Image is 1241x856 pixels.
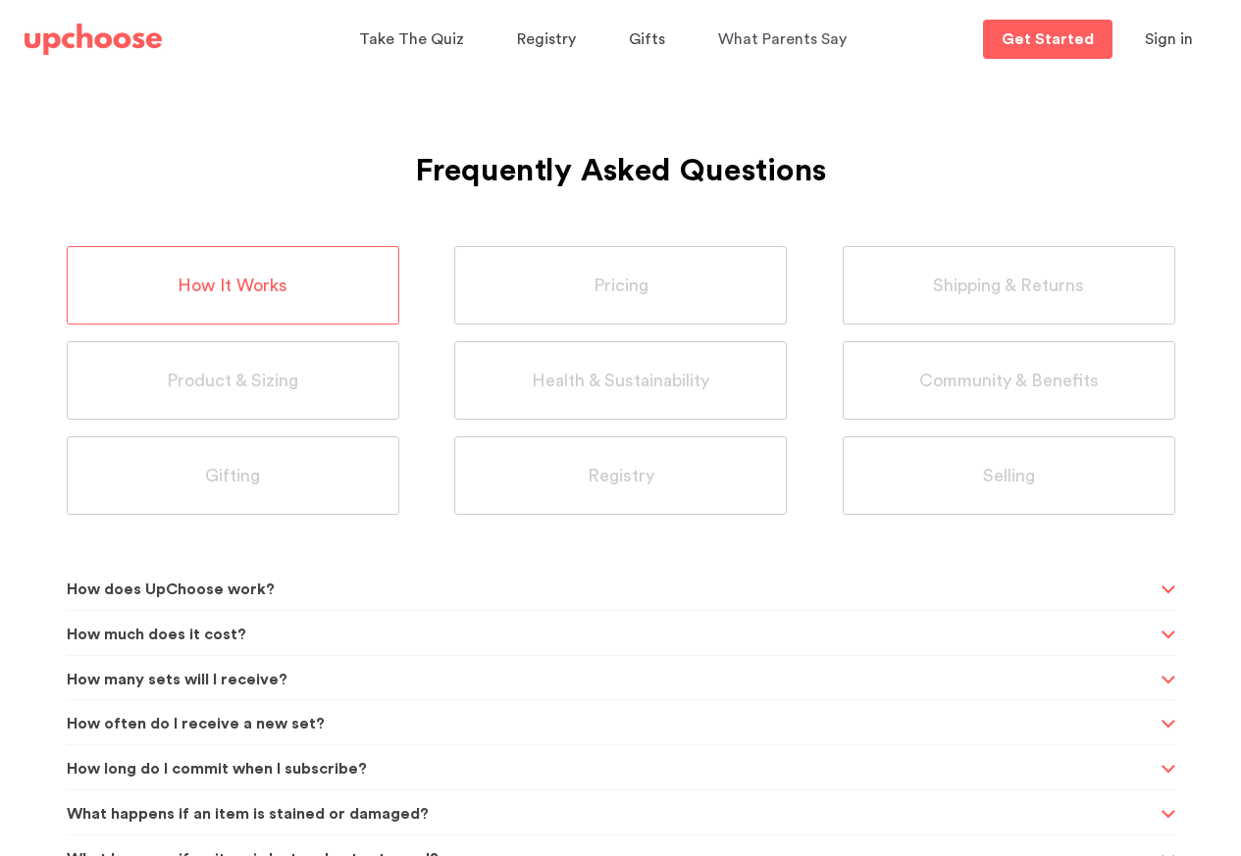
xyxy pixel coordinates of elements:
[532,370,709,392] span: Health & Sustainability
[67,700,1156,748] span: How often do I receive a new set?
[983,20,1112,59] a: Get Started
[67,656,1156,704] span: How many sets will I receive?
[718,21,853,59] a: What Parents Say
[629,31,665,47] span: Gifts
[517,21,582,59] a: Registry
[359,31,464,47] span: Take The Quiz
[629,21,671,59] a: Gifts
[594,275,648,297] span: Pricing
[1145,31,1193,47] span: Sign in
[167,370,298,392] span: Product & Sizing
[1120,20,1217,59] button: Sign in
[67,611,1156,659] span: How much does it cost?
[67,790,1156,838] span: What happens if an item is stained or damaged?
[67,566,1156,614] span: How does UpChoose work?
[205,465,260,487] span: Gifting
[178,275,287,297] span: How It Works
[919,370,1099,392] span: Community & Benefits
[67,104,1175,196] h1: Frequently Asked Questions
[983,465,1035,487] span: Selling
[67,745,1156,793] span: How long do I commit when I subscribe?
[517,31,576,47] span: Registry
[25,24,162,55] img: UpChoose
[718,31,847,47] span: What Parents Say
[933,275,1084,297] span: Shipping & Returns
[359,21,470,59] a: Take The Quiz
[1002,31,1094,47] p: Get Started
[588,465,654,487] span: Registry
[25,20,162,60] a: UpChoose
